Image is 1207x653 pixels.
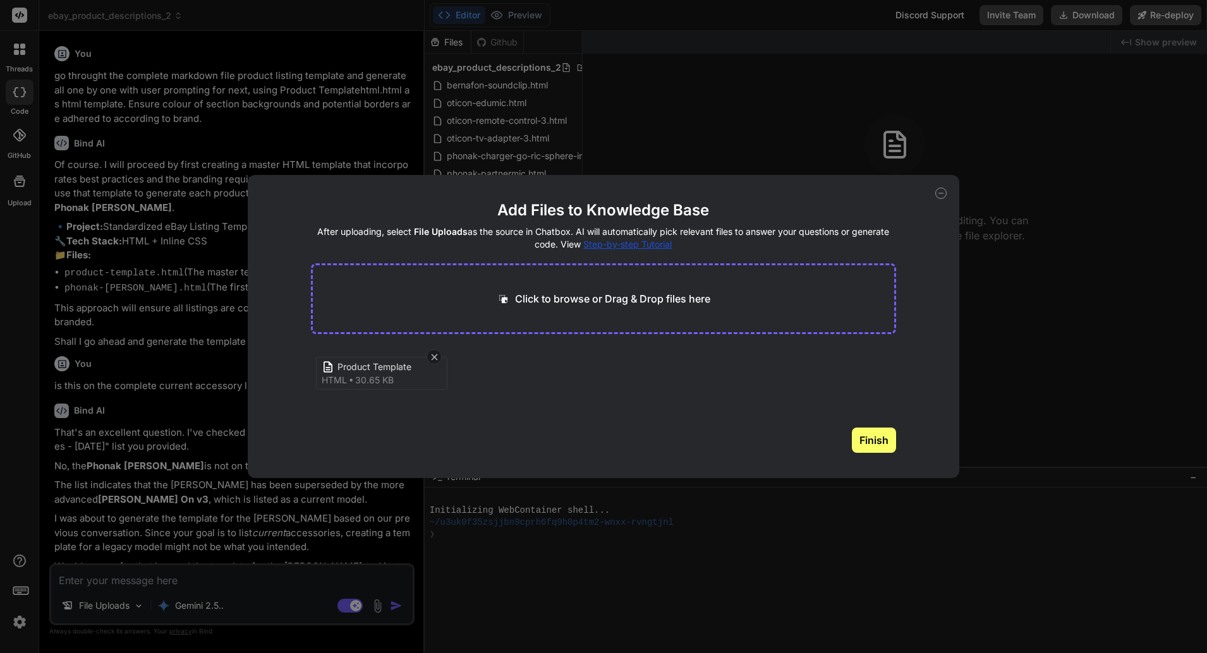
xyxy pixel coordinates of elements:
[311,200,896,220] h2: Add Files to Knowledge Base
[311,225,896,251] h4: After uploading, select as the source in Chatbox. AI will automatically pick relevant files to an...
[515,291,710,306] p: Click to browse or Drag & Drop files here
[322,374,347,386] span: html
[414,226,468,237] span: File Uploads
[852,428,896,453] button: Finish
[583,239,672,249] span: Step-by-step Tutorial
[355,374,394,386] span: 30.65 KB
[337,361,439,374] span: Product Template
